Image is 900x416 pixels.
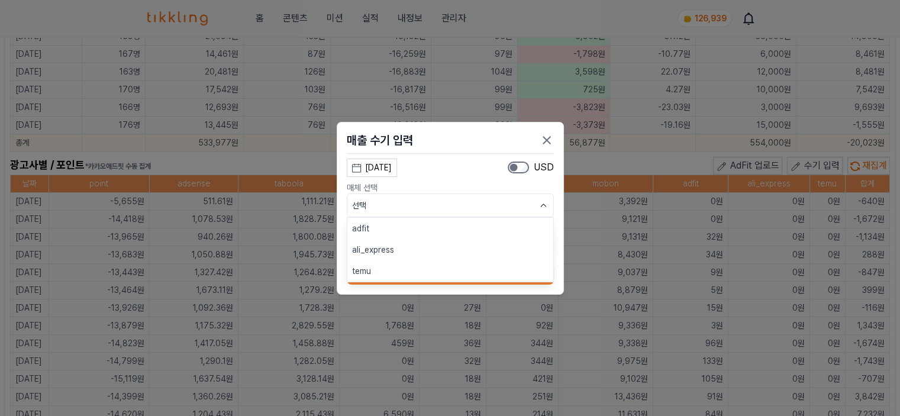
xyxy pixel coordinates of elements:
[365,162,392,174] div: [DATE]
[347,218,553,239] button: adfit
[347,194,554,217] button: 선택
[508,162,529,173] input: USD
[347,182,554,194] p: 매체 선택
[347,159,397,177] button: [DATE]
[347,239,553,260] button: ali_express
[534,160,554,175] span: USD
[347,260,553,282] button: temu
[347,132,413,149] h2: 매출 수기 입력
